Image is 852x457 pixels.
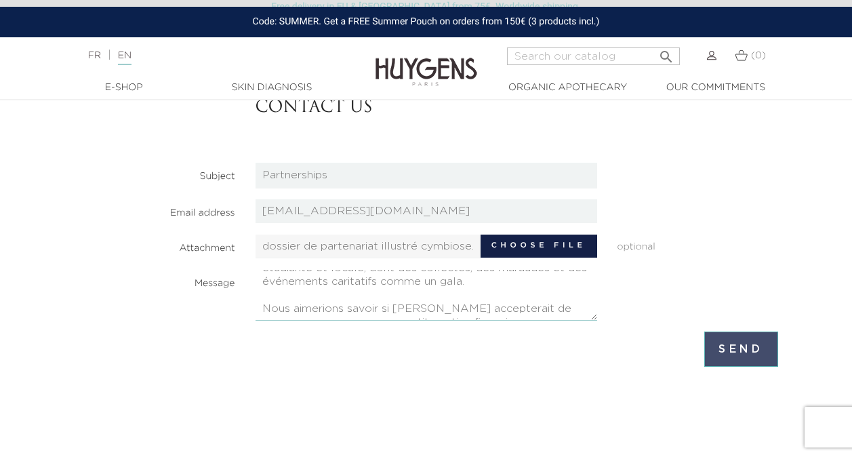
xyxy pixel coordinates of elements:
a: Skin Diagnosis [204,81,340,95]
span: (0) [751,51,766,60]
a: EN [118,51,131,65]
input: Search [507,47,680,65]
h3: Contact us [256,98,778,118]
label: Subject [64,163,245,184]
span: optional [607,235,788,254]
div: | [81,47,345,64]
a: E-Shop [56,81,192,95]
input: Send [704,332,778,367]
label: Attachment [64,235,245,256]
img: Huygens [376,36,477,88]
a: Our commitments [648,81,784,95]
i:  [658,45,674,61]
button:  [654,43,678,62]
a: Organic Apothecary [500,81,636,95]
a: FR [88,51,101,60]
label: Message [64,270,245,291]
label: Email address [64,199,245,220]
input: your@email.com [256,199,597,223]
